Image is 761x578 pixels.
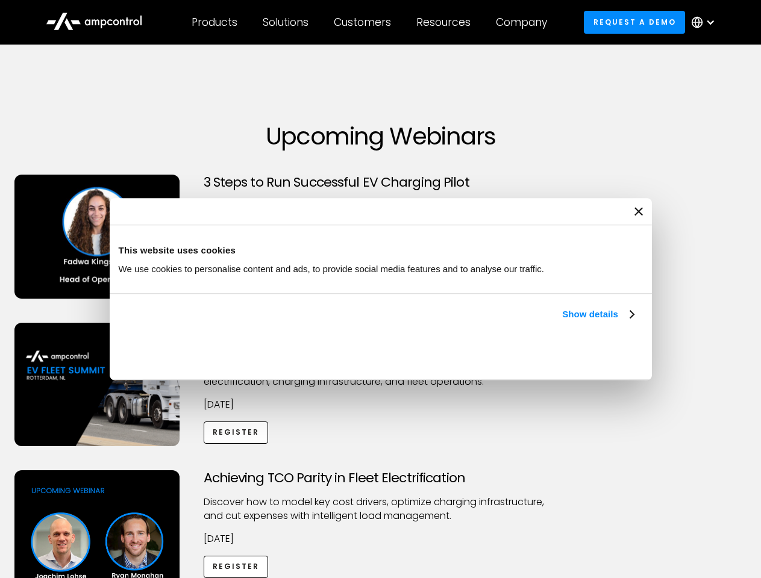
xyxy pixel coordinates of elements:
[119,264,545,274] span: We use cookies to personalise content and ads, to provide social media features and to analyse ou...
[204,398,558,411] p: [DATE]
[634,207,643,216] button: Close banner
[204,496,558,523] p: Discover how to model key cost drivers, optimize charging infrastructure, and cut expenses with i...
[416,16,471,29] div: Resources
[562,307,633,322] a: Show details
[204,556,269,578] a: Register
[204,532,558,545] p: [DATE]
[496,16,547,29] div: Company
[192,16,237,29] div: Products
[204,470,558,486] h3: Achieving TCO Parity in Fleet Electrification
[263,16,308,29] div: Solutions
[204,421,269,444] a: Register
[334,16,391,29] div: Customers
[119,243,643,258] div: This website uses cookies
[465,335,638,370] button: Okay
[14,122,747,151] h1: Upcoming Webinars
[204,175,558,190] h3: 3 Steps to Run Successful EV Charging Pilot
[584,11,685,33] a: Request a demo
